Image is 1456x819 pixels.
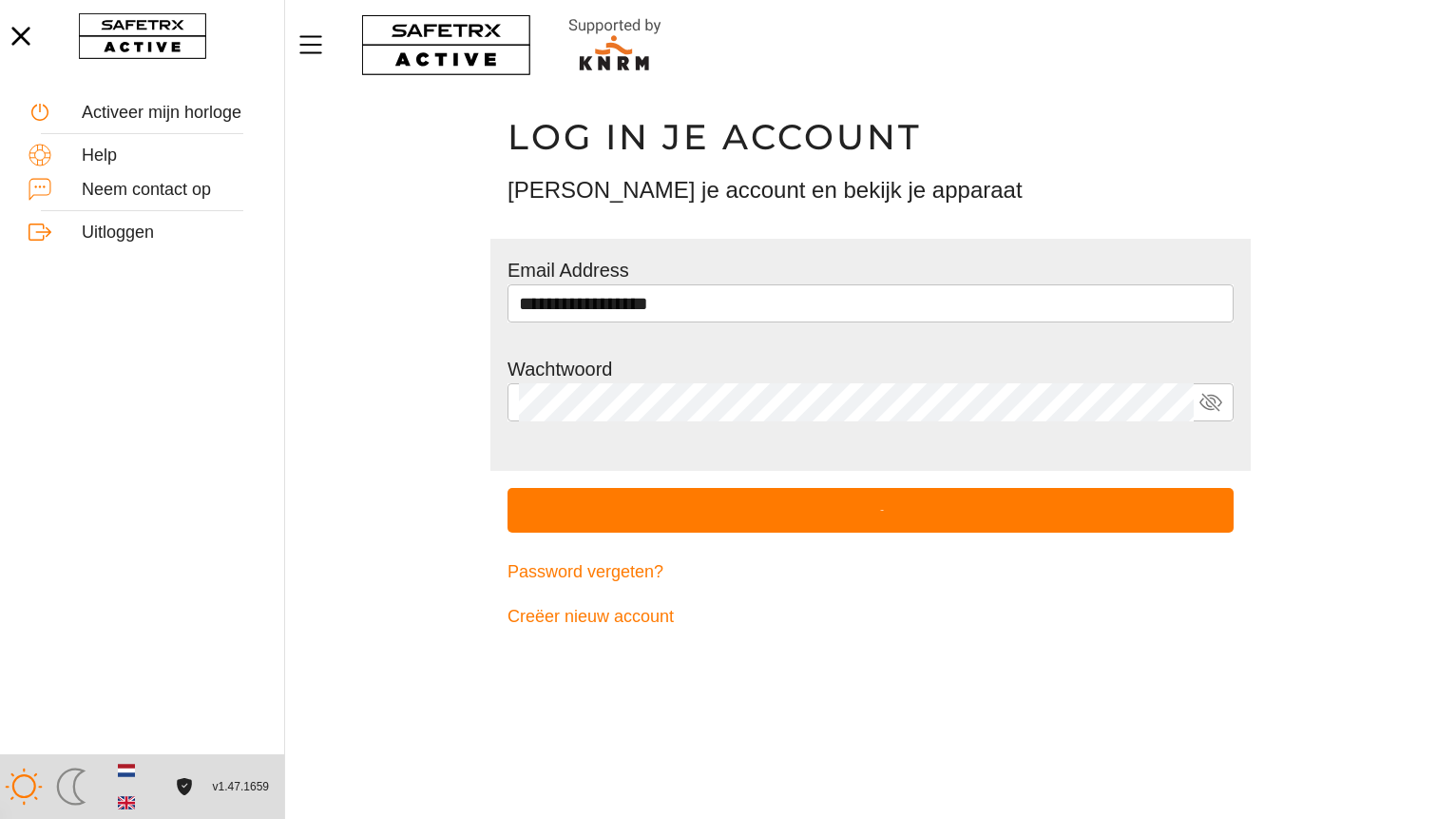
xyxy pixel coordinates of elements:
button: Dutch [110,754,143,787]
div: Help [82,146,256,166]
button: v1.47.1659 [201,771,280,803]
img: RescueLogo.svg [546,14,683,76]
h3: [PERSON_NAME] je account en bekijk je apparaat [508,174,1234,206]
img: ModeLight.svg [5,768,43,806]
span: Password vergeten? [508,557,663,587]
h1: Log in je account [508,115,1234,159]
div: Neem contact op [82,180,256,201]
div: Uitloggen [82,223,256,244]
img: Help.svg [29,144,51,166]
img: ModeDark.svg [52,768,90,806]
button: English [110,787,143,819]
label: Email Address [508,260,629,281]
span: v1.47.1659 [213,777,269,797]
a: Password vergeten? [508,550,1234,595]
a: Licentieovereenkomst [171,778,197,794]
div: Activeer mijn horloge [82,103,256,124]
button: Menu [295,25,342,65]
a: Creëer nieuw account [508,595,1234,639]
span: Creëer nieuw account [508,602,674,632]
img: en.svg [118,794,135,811]
img: ContactUs.svg [29,178,51,201]
label: Wachtwoord [508,359,612,380]
img: nl.svg [118,762,135,779]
